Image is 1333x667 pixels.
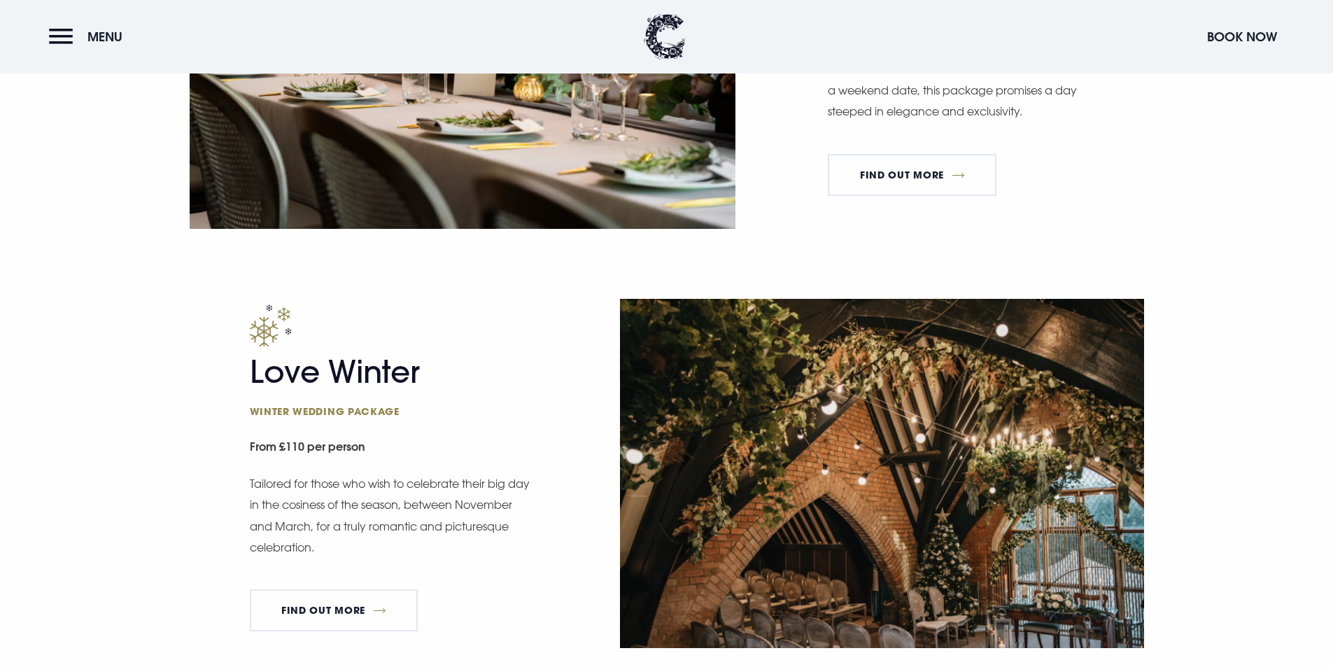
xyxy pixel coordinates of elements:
[250,304,292,346] img: Wonderful winter package page icon
[828,154,996,196] a: FIND OUT MORE
[250,433,543,464] small: From £110 per person
[828,59,1115,122] p: Crafted for those who want to celebrate their love on a weekend date, this package promises a day...
[644,14,686,59] img: Clandeboye Lodge
[250,405,523,418] span: Winter wedding package
[1200,22,1284,52] button: Book Now
[250,473,537,559] p: Tailored for those who wish to celebrate their big day in the cosiness of the season, between Nov...
[620,299,1144,648] img: Ceremony set up at a Wedding Venue Northern Ireland
[250,589,418,631] a: FIND OUT MORE
[49,22,129,52] button: Menu
[250,353,523,418] h2: Love Winter
[87,29,122,45] span: Menu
